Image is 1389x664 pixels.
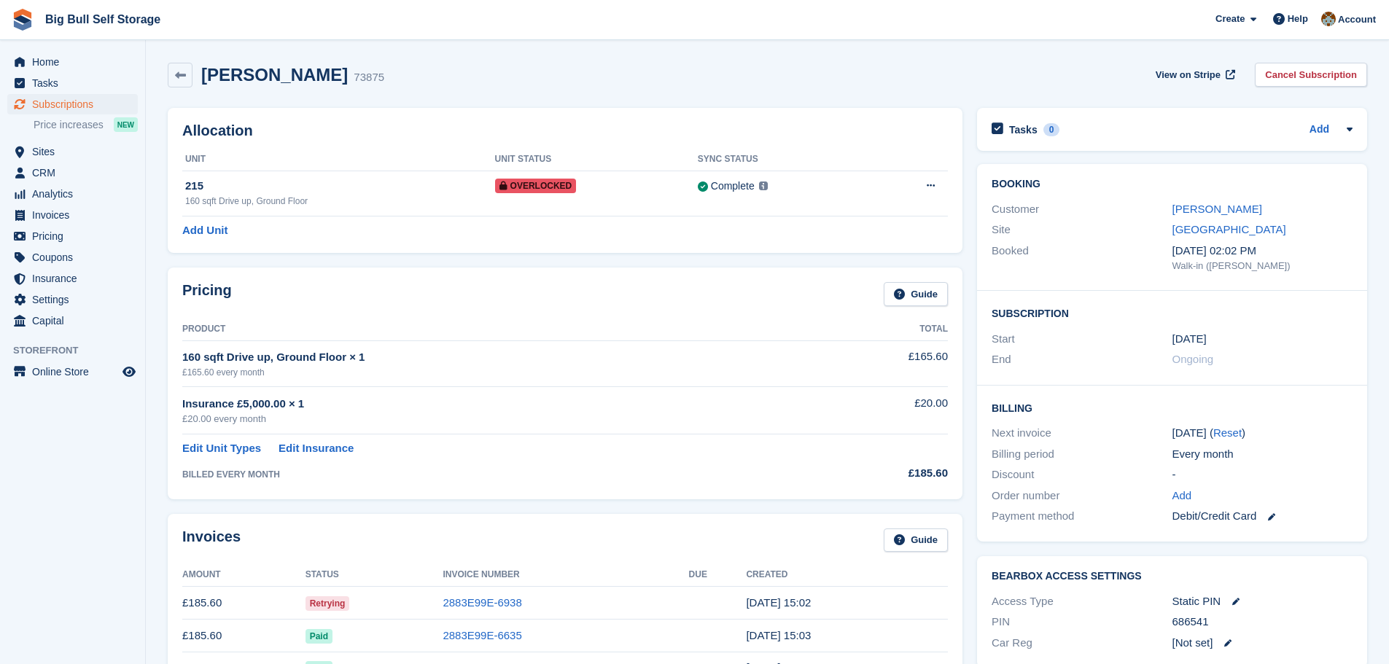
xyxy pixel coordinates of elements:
img: icon-info-grey-7440780725fd019a000dd9b08b2336e03edf1995a4989e88bcd33f0948082b44.svg [759,181,768,190]
a: menu [7,362,138,382]
th: Status [306,563,443,587]
div: 686541 [1172,614,1353,630]
div: NEW [114,117,138,132]
span: Retrying [306,596,350,611]
div: End [992,351,1172,368]
span: Settings [32,289,120,310]
a: Edit Unit Types [182,440,261,457]
div: Debit/Credit Card [1172,508,1353,525]
th: Unit [182,148,495,171]
span: Ongoing [1172,353,1214,365]
h2: Invoices [182,528,241,552]
th: Product [182,318,812,341]
span: Account [1338,12,1376,27]
div: 0 [1043,123,1060,136]
a: menu [7,247,138,267]
td: £185.60 [182,587,306,620]
div: [Not set] [1172,635,1353,652]
th: Sync Status [698,148,872,171]
div: 215 [185,178,495,195]
th: Invoice Number [443,563,688,587]
span: Storefront [13,343,145,358]
div: Payment method [992,508,1172,525]
span: Price increases [34,118,104,132]
a: Price increases NEW [34,117,138,133]
div: £185.60 [812,465,948,482]
h2: [PERSON_NAME] [201,65,348,85]
div: Insurance £5,000.00 × 1 [182,396,812,413]
div: Every month [1172,446,1353,463]
h2: Booking [992,179,1353,190]
a: menu [7,141,138,162]
a: Add [1310,122,1329,138]
div: Complete [711,179,755,194]
div: Order number [992,488,1172,504]
a: 2883E99E-6635 [443,629,521,641]
span: Analytics [32,184,120,204]
div: Start [992,331,1172,348]
div: 73875 [354,69,384,86]
span: Subscriptions [32,94,120,114]
time: 2025-08-21 14:02:37 UTC [746,596,811,609]
a: menu [7,289,138,310]
div: Access Type [992,593,1172,610]
div: 160 sqft Drive up, Ground Floor × 1 [182,349,812,366]
span: Create [1215,12,1245,26]
a: [PERSON_NAME] [1172,203,1262,215]
h2: BearBox Access Settings [992,571,1353,582]
a: menu [7,268,138,289]
a: menu [7,184,138,204]
div: Billing period [992,446,1172,463]
time: 2025-07-21 14:03:06 UTC [746,629,811,641]
a: Add Unit [182,222,227,239]
div: BILLED EVERY MONTH [182,468,812,481]
a: menu [7,94,138,114]
th: Total [812,318,948,341]
a: Big Bull Self Storage [39,7,166,31]
span: View on Stripe [1156,68,1221,82]
td: £20.00 [812,387,948,434]
span: Sites [32,141,120,162]
div: Booked [992,243,1172,273]
span: Overlocked [495,179,577,193]
time: 2025-02-21 01:00:00 UTC [1172,331,1207,348]
div: [DATE] ( ) [1172,425,1353,442]
th: Created [746,563,948,587]
a: menu [7,205,138,225]
span: Home [32,52,120,72]
a: Guide [884,528,948,552]
a: View on Stripe [1150,63,1238,87]
th: Amount [182,563,306,587]
div: Static PIN [1172,593,1353,610]
a: menu [7,310,138,331]
span: Coupons [32,247,120,267]
div: Discount [992,466,1172,483]
a: 2883E99E-6938 [443,596,521,609]
img: stora-icon-8386f47178a22dfd0bd8f6a31ec36ba5ce8667c1dd55bd0f319d3a0aa187defe.svg [12,9,34,31]
span: Insurance [32,268,120,289]
th: Due [689,563,747,587]
td: £165.60 [812,340,948,386]
div: - [1172,466,1353,483]
div: £165.60 every month [182,366,812,379]
div: Walk-in ([PERSON_NAME]) [1172,259,1353,273]
img: Mike Llewellen Palmer [1321,12,1336,26]
div: Site [992,222,1172,238]
span: Help [1288,12,1308,26]
span: Pricing [32,226,120,246]
h2: Tasks [1009,123,1038,136]
div: Customer [992,201,1172,218]
a: Add [1172,488,1192,504]
a: menu [7,163,138,183]
div: Car Reg [992,635,1172,652]
span: Invoices [32,205,120,225]
a: Edit Insurance [279,440,354,457]
h2: Pricing [182,282,232,306]
div: [DATE] 02:02 PM [1172,243,1353,259]
h2: Subscription [992,305,1353,320]
a: menu [7,52,138,72]
td: £185.60 [182,620,306,652]
th: Unit Status [495,148,698,171]
span: Paid [306,629,332,644]
span: Tasks [32,73,120,93]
